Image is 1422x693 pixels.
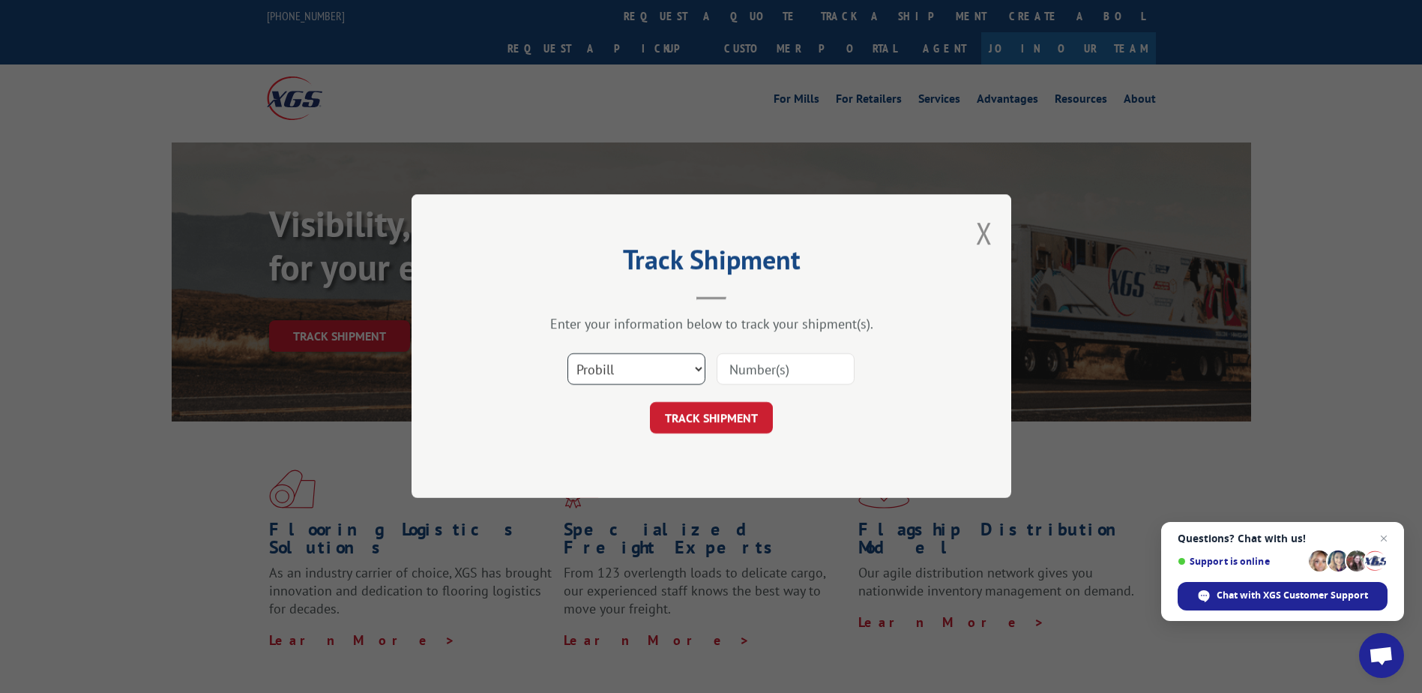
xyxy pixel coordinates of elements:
div: Enter your information below to track your shipment(s). [486,316,936,333]
button: Close modal [976,213,992,253]
input: Number(s) [717,354,855,385]
button: TRACK SHIPMENT [650,403,773,434]
span: Support is online [1178,556,1304,567]
h2: Track Shipment [486,249,936,277]
a: Open chat [1359,633,1404,678]
span: Chat with XGS Customer Support [1217,589,1368,602]
span: Questions? Chat with us! [1178,532,1388,544]
span: Chat with XGS Customer Support [1178,582,1388,610]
